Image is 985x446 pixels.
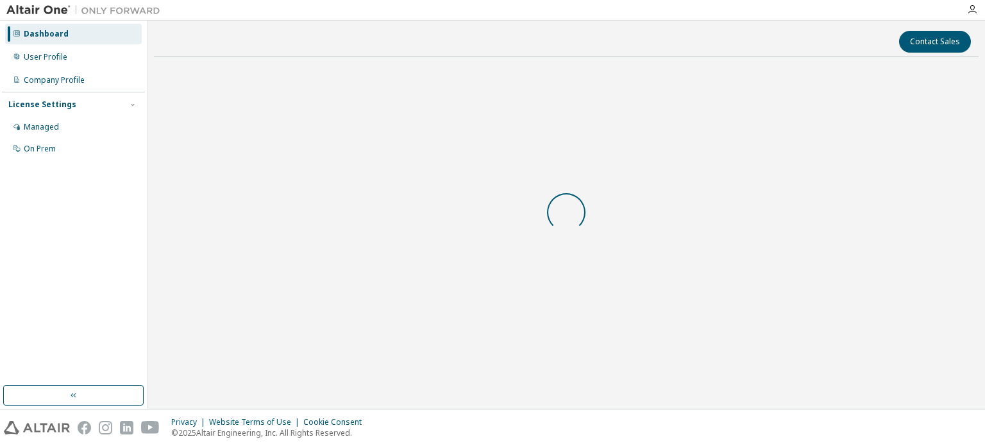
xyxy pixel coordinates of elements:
[141,421,160,434] img: youtube.svg
[8,99,76,110] div: License Settings
[120,421,133,434] img: linkedin.svg
[303,417,369,427] div: Cookie Consent
[24,144,56,154] div: On Prem
[171,427,369,438] p: © 2025 Altair Engineering, Inc. All Rights Reserved.
[78,421,91,434] img: facebook.svg
[24,29,69,39] div: Dashboard
[99,421,112,434] img: instagram.svg
[24,75,85,85] div: Company Profile
[24,122,59,132] div: Managed
[6,4,167,17] img: Altair One
[899,31,971,53] button: Contact Sales
[4,421,70,434] img: altair_logo.svg
[171,417,209,427] div: Privacy
[209,417,303,427] div: Website Terms of Use
[24,52,67,62] div: User Profile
